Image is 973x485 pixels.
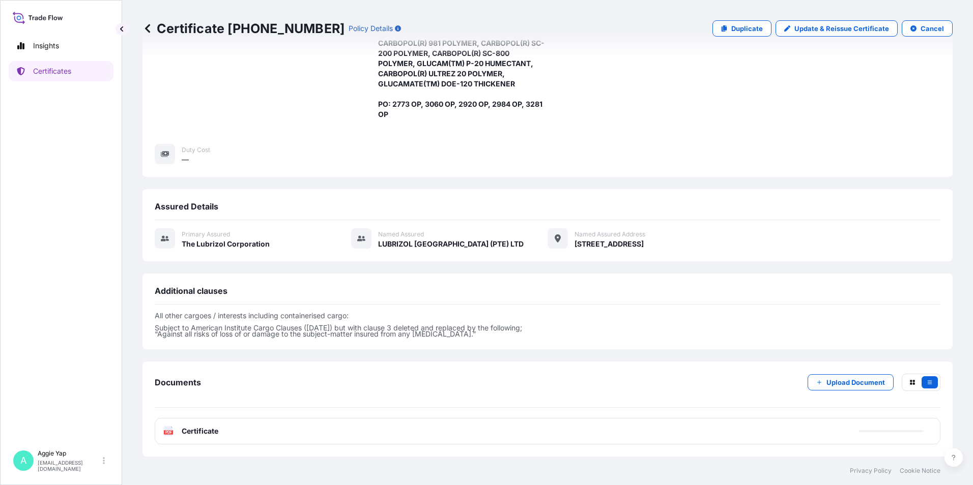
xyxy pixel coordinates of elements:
[20,456,26,466] span: A
[808,374,894,390] button: Upload Document
[378,18,548,119] span: TOTAL : 5 PALLETS (54 PACKAGES) CARBOPOL(R) 981 POLYMER, CARBOPOL(R) SC-200 POLYMER, CARBOPOL(R) ...
[38,460,101,472] p: [EMAIL_ADDRESS][DOMAIN_NAME]
[575,230,645,238] span: Named Assured Address
[776,20,898,37] a: Update & Reissue Certificate
[33,66,71,76] p: Certificates
[182,146,210,154] span: Duty Cost
[182,230,230,238] span: Primary assured
[900,467,940,475] a: Cookie Notice
[794,23,889,34] p: Update & Reissue Certificate
[165,431,172,434] text: PDF
[731,23,763,34] p: Duplicate
[902,20,953,37] button: Cancel
[182,426,218,436] span: Certificate
[826,377,885,387] p: Upload Document
[142,20,345,37] p: Certificate [PHONE_NUMBER]
[378,239,524,249] span: LUBRIZOL [GEOGRAPHIC_DATA] (PTE) LTD
[378,230,424,238] span: Named Assured
[155,286,227,296] span: Additional clauses
[155,377,201,387] span: Documents
[712,20,771,37] a: Duplicate
[9,61,113,81] a: Certificates
[182,155,189,165] span: —
[38,449,101,458] p: Aggie Yap
[9,36,113,56] a: Insights
[850,467,892,475] a: Privacy Policy
[155,313,940,337] p: All other cargoes / interests including containerised cargo: Subject to American Institute Cargo ...
[349,23,393,34] p: Policy Details
[921,23,944,34] p: Cancel
[33,41,59,51] p: Insights
[155,201,218,211] span: Assured Details
[182,239,270,249] span: The Lubrizol Corporation
[575,239,644,249] span: [STREET_ADDRESS]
